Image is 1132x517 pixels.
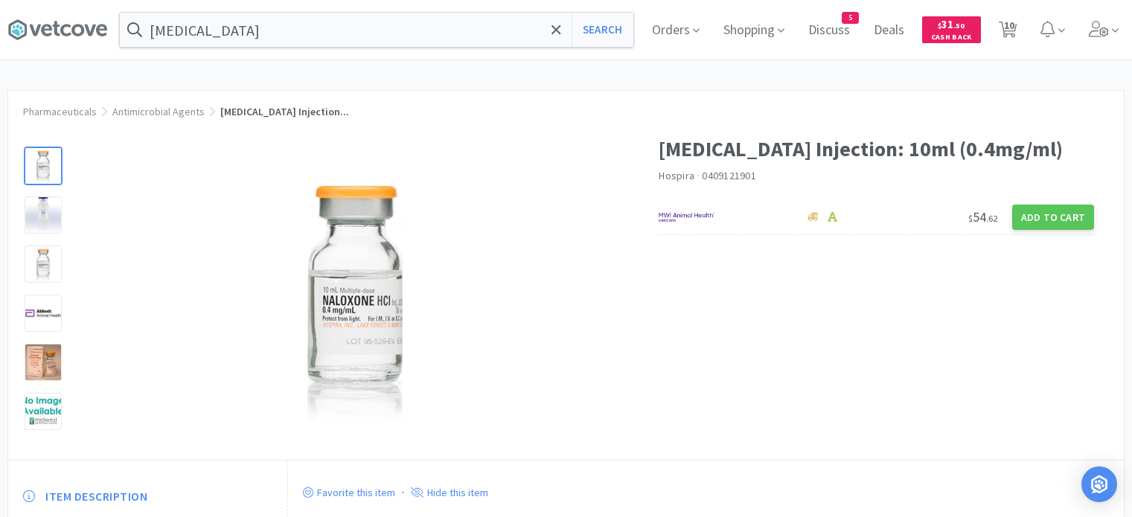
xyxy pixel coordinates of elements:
span: 5 [842,13,858,23]
button: Add to Cart [1012,205,1094,230]
img: f249a66a842345c6bf8b778e2e643dad_91253.jpeg [226,166,486,426]
span: $ [938,21,941,30]
div: Open Intercom Messenger [1081,466,1117,502]
p: Hide this item [423,486,488,499]
span: . 50 [953,21,965,30]
a: 10 [993,25,1023,39]
span: . 62 [986,213,997,224]
img: f6b2451649754179b5b4e0c70c3f7cb0_2.png [659,206,714,228]
input: Search by item, sku, manufacturer, ingredient, size... [120,13,633,47]
span: Cash Back [931,33,972,43]
span: $ [968,213,973,224]
div: · [402,483,404,502]
span: 31 [938,17,965,31]
a: Deals [868,24,910,37]
a: $31.50Cash Back [922,10,981,50]
a: Discuss5 [802,24,856,37]
a: Hospira [659,169,694,182]
p: Favorite this item [313,486,395,499]
span: · [697,169,700,182]
h1: [MEDICAL_DATA] Injection: 10ml (0.4mg/ml) [659,132,1094,166]
span: 0409121901 [702,169,756,182]
span: Item Description [45,489,147,504]
button: Search [572,13,633,47]
a: Pharmaceuticals [23,105,97,118]
span: [MEDICAL_DATA] Injection... [220,105,349,118]
span: 54 [968,208,997,225]
a: Antimicrobial Agents [112,105,205,118]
